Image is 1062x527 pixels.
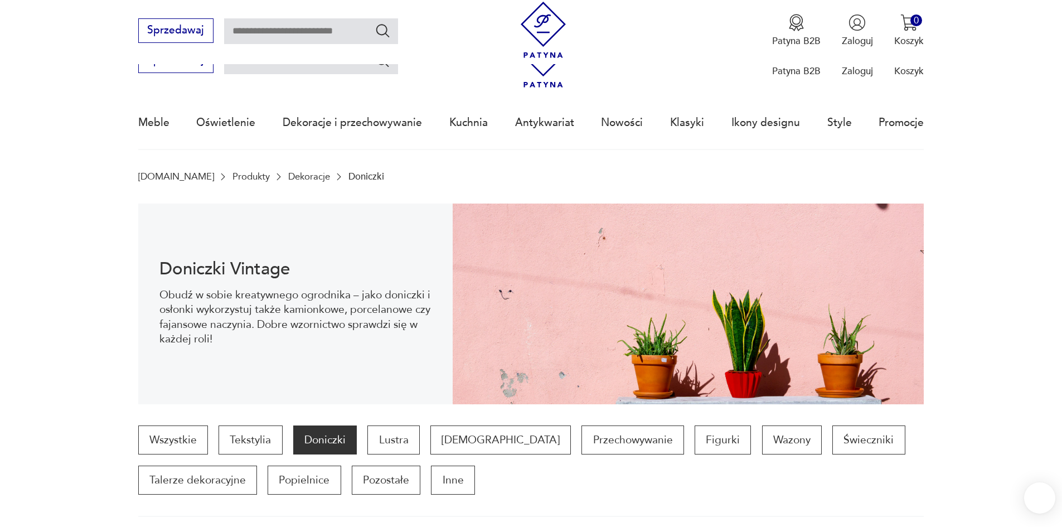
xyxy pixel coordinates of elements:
[842,65,873,78] p: Zaloguj
[288,171,330,182] a: Dekoracje
[832,426,905,455] a: Świeczniki
[283,97,422,148] a: Dekoracje i przechowywanie
[788,14,805,31] img: Ikona medalu
[375,22,391,38] button: Szukaj
[515,2,571,58] img: Patyna - sklep z meblami i dekoracjami vintage
[772,65,821,78] p: Patyna B2B
[196,97,255,148] a: Oświetlenie
[581,426,683,455] a: Przechowywanie
[138,466,257,495] a: Talerze dekoracyjne
[695,426,751,455] a: Figurki
[601,97,643,148] a: Nowości
[894,14,924,47] button: 0Koszyk
[894,35,924,47] p: Koszyk
[352,466,420,495] a: Pozostałe
[453,204,924,404] img: ba122618386fa961f78ef92bee24ebb9.jpg
[232,171,270,182] a: Produkty
[848,14,866,31] img: Ikonka użytkownika
[1024,482,1055,514] iframe: Smartsupp widget button
[772,14,821,47] button: Patyna B2B
[138,27,214,36] a: Sprzedawaj
[348,171,384,182] p: Doniczki
[219,426,282,455] a: Tekstylia
[431,466,474,495] a: Inne
[842,14,873,47] button: Zaloguj
[138,18,214,43] button: Sprzedawaj
[731,97,800,148] a: Ikony designu
[894,65,924,78] p: Koszyk
[159,261,431,277] h1: Doniczki Vintage
[293,426,357,455] a: Doniczki
[762,426,822,455] a: Wazony
[879,97,924,148] a: Promocje
[842,35,873,47] p: Zaloguj
[900,14,918,31] img: Ikona koszyka
[827,97,852,148] a: Style
[138,171,214,182] a: [DOMAIN_NAME]
[515,97,574,148] a: Antykwariat
[159,288,431,347] p: Obudź w sobie kreatywnego ogrodnika – jako doniczki i osłonki wykorzystuj także kamionkowe, porce...
[430,426,571,455] a: [DEMOGRAPHIC_DATA]
[268,466,341,495] a: Popielnice
[367,426,419,455] a: Lustra
[772,35,821,47] p: Patyna B2B
[670,97,704,148] a: Klasyki
[138,97,169,148] a: Meble
[772,14,821,47] a: Ikona medaluPatyna B2B
[375,52,391,69] button: Szukaj
[910,14,922,26] div: 0
[138,426,208,455] a: Wszystkie
[138,57,214,66] a: Sprzedawaj
[449,97,488,148] a: Kuchnia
